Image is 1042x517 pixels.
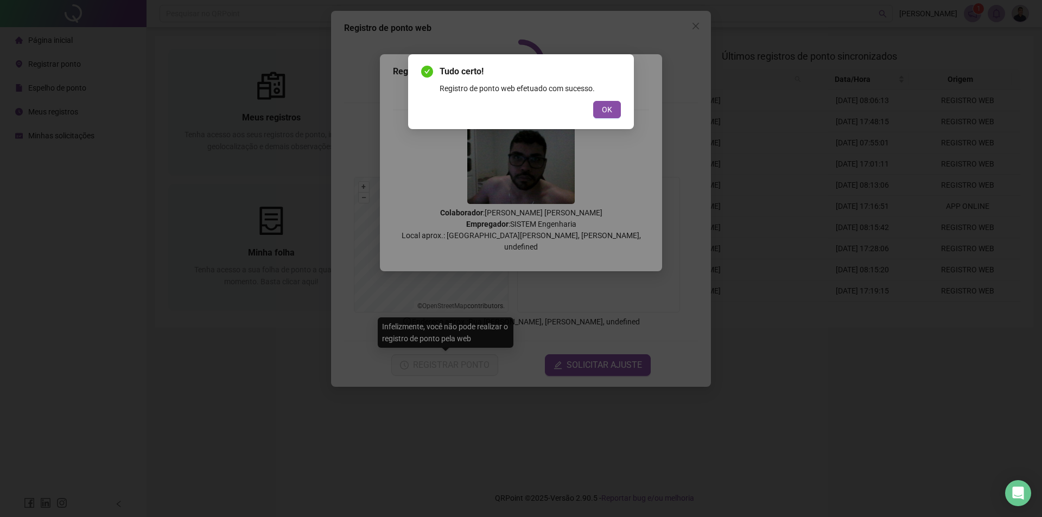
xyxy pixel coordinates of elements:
span: Tudo certo! [440,65,621,78]
div: Open Intercom Messenger [1005,480,1031,506]
span: check-circle [421,66,433,78]
button: OK [593,101,621,118]
span: OK [602,104,612,116]
div: Registro de ponto web efetuado com sucesso. [440,82,621,94]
